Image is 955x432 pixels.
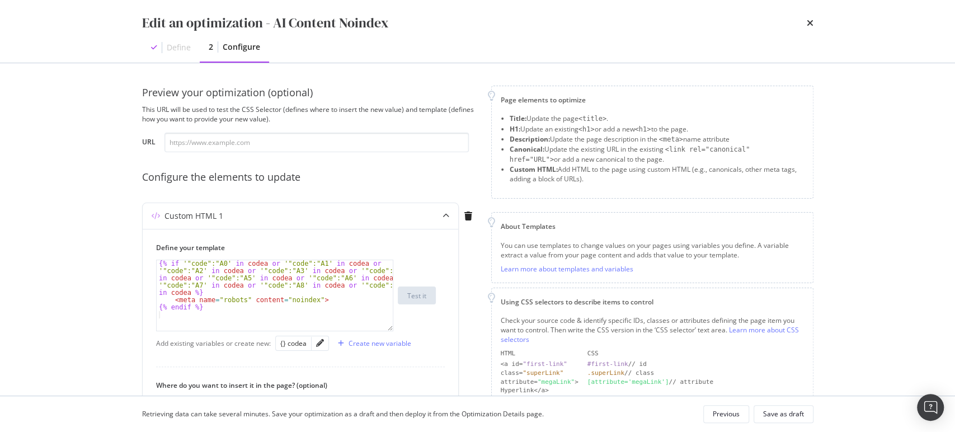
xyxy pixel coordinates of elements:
div: pencil [316,339,324,347]
span: <link rel="canonical" href="URL"> [510,145,750,163]
li: Update an existing or add a new to the page. [510,124,804,134]
button: Save as draft [754,405,813,423]
div: CSS [587,349,804,358]
div: times [807,13,813,32]
div: [attribute='megaLink'] [587,378,669,386]
strong: H1: [510,124,520,134]
div: "megaLink" [538,378,575,386]
div: class= [501,369,578,378]
li: Add HTML to the page using custom HTML (e.g., canonicals, other meta tags, adding a block of URLs). [510,165,804,184]
div: attribute= > [501,378,578,387]
div: Check your source code & identify specific IDs, classes or attributes defining the page item you ... [501,316,804,344]
li: Update the existing URL in the existing or add a new canonical to the page. [510,144,804,165]
div: // id [587,360,804,369]
label: Define your template [156,243,436,252]
button: Previous [703,405,749,423]
strong: Custom HTML: [510,165,558,174]
div: Define [167,42,191,53]
div: #first-link [587,360,628,368]
input: https://www.example.com [164,133,469,152]
span: <title> [578,115,607,123]
div: .superLink [587,369,624,377]
strong: Canonical: [510,144,544,154]
div: Configure [223,41,260,53]
button: {} codea [280,337,307,350]
div: Custom HTML 1 [164,210,223,222]
div: Create new variable [349,339,411,348]
div: Add existing variables or create new: [156,339,271,348]
div: <a id= [501,360,578,369]
button: Test it [398,287,436,304]
div: Configure the elements to update [142,170,478,185]
div: Open Intercom Messenger [917,394,944,421]
div: Save as draft [763,409,804,419]
div: Test it [407,291,426,300]
div: Using CSS selectors to describe items to control [501,297,804,307]
label: URL [142,137,156,149]
label: Where do you want to insert it in the page? (optional) [156,381,436,390]
strong: Description: [510,134,550,144]
div: You can use templates to change values on your pages using variables you define. A variable extra... [501,241,804,260]
div: Page elements to optimize [501,95,804,105]
div: Preview your optimization (optional) [142,86,478,100]
div: "first-link" [523,360,567,368]
button: Create new variable [333,335,411,353]
div: Edit an optimization - AI Content Noindex [142,13,389,32]
li: Update the page description in the name attribute [510,134,804,144]
span: <h1> [578,125,595,133]
div: {} codea [280,339,307,348]
a: Learn more about templates and variables [501,264,633,274]
div: Hyperlink</a> [501,386,578,395]
span: <h1> [634,125,651,133]
div: 2 [209,41,213,53]
strong: Title: [510,114,526,123]
a: Learn more about CSS selectors [501,325,799,344]
div: Retrieving data can take several minutes. Save your optimization as a draft and then deploy it fr... [142,409,544,419]
div: This URL will be used to test the CSS Selector (defines where to insert the new value) and templa... [142,105,478,124]
div: "superLink" [523,369,563,377]
div: // attribute [587,378,804,387]
div: Previous [713,409,740,419]
span: <meta> [659,135,683,143]
div: HTML [501,349,578,358]
div: // class [587,369,804,378]
li: Update the page . [510,114,804,124]
div: About Templates [501,222,804,231]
